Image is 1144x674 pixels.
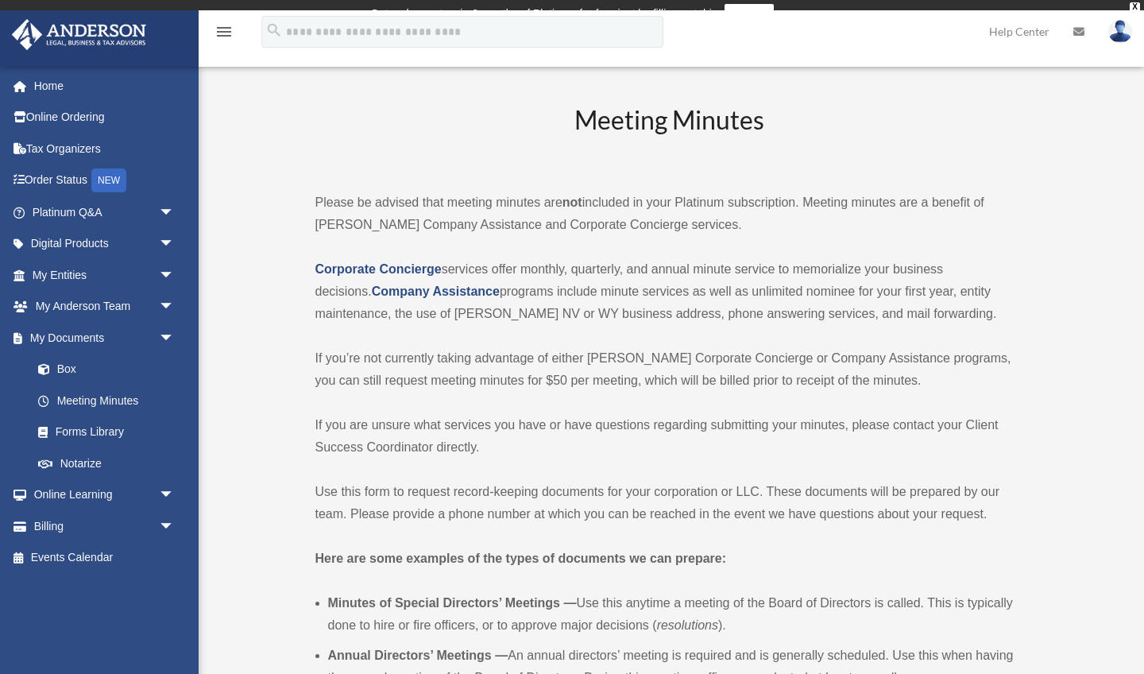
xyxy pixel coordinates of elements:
p: If you are unsure what services you have or have questions regarding submitting your minutes, ple... [315,414,1024,459]
a: Home [11,70,199,102]
h2: Meeting Minutes [315,103,1024,168]
li: Use this anytime a meeting of the Board of Directors is called. This is typically done to hire or... [328,592,1024,637]
span: arrow_drop_down [159,479,191,512]
span: arrow_drop_down [159,259,191,292]
a: Billingarrow_drop_down [11,510,199,542]
b: Minutes of Special Directors’ Meetings — [328,596,577,610]
p: services offer monthly, quarterly, and annual minute service to memorialize your business decisio... [315,258,1024,325]
a: Company Assistance [372,285,500,298]
span: arrow_drop_down [159,510,191,543]
a: Online Learningarrow_drop_down [11,479,199,511]
a: menu [214,28,234,41]
span: arrow_drop_down [159,196,191,229]
a: Order StatusNEW [11,165,199,197]
a: Tax Organizers [11,133,199,165]
a: My Entitiesarrow_drop_down [11,259,199,291]
p: Use this form to request record-keeping documents for your corporation or LLC. These documents wi... [315,481,1024,525]
strong: Here are some examples of the types of documents we can prepare: [315,552,727,565]
img: Anderson Advisors Platinum Portal [7,19,151,50]
a: Online Ordering [11,102,199,134]
i: search [265,21,283,39]
a: Meeting Minutes [22,385,191,416]
strong: not [562,196,582,209]
span: arrow_drop_down [159,322,191,354]
a: Box [22,354,199,385]
p: If you’re not currently taking advantage of either [PERSON_NAME] Corporate Concierge or Company A... [315,347,1024,392]
p: Please be advised that meeting minutes are included in your Platinum subscription. Meeting minute... [315,192,1024,236]
div: close [1130,2,1140,12]
div: Get a chance to win 6 months of Platinum for free just by filling out this [370,4,717,23]
b: Annual Directors’ Meetings — [328,649,508,662]
a: Digital Productsarrow_drop_down [11,228,199,260]
a: survey [725,4,774,23]
a: Platinum Q&Aarrow_drop_down [11,196,199,228]
i: menu [214,22,234,41]
span: arrow_drop_down [159,291,191,323]
a: Notarize [22,447,199,479]
a: Corporate Concierge [315,262,442,276]
img: User Pic [1108,20,1132,43]
a: My Documentsarrow_drop_down [11,322,199,354]
em: resolutions [657,618,718,632]
span: arrow_drop_down [159,228,191,261]
div: NEW [91,168,126,192]
a: My Anderson Teamarrow_drop_down [11,291,199,323]
a: Forms Library [22,416,199,448]
a: Events Calendar [11,542,199,574]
